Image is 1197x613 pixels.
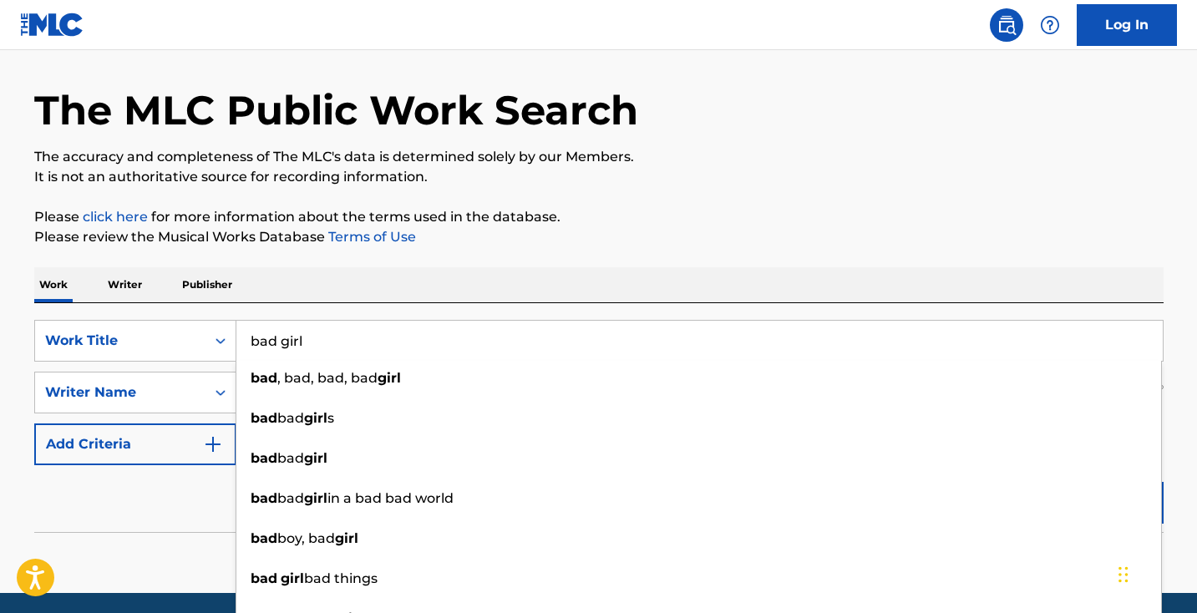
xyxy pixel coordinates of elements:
p: It is not an authoritative source for recording information. [34,167,1164,187]
img: 9d2ae6d4665cec9f34b9.svg [203,434,223,454]
strong: bad [251,410,277,426]
a: Log In [1077,4,1177,46]
strong: girl [304,490,327,506]
span: bad [277,410,304,426]
span: boy, bad [277,530,335,546]
div: Writer Name [45,382,195,403]
a: click here [83,209,148,225]
iframe: Chat Widget [1113,533,1197,613]
div: Help [1033,8,1067,42]
button: Add Criteria [34,423,236,465]
strong: girl [304,450,327,466]
p: The accuracy and completeness of The MLC's data is determined solely by our Members. [34,147,1164,167]
strong: girl [378,370,401,386]
strong: girl [304,410,327,426]
form: Search Form [34,320,1164,532]
div: Work Title [45,331,195,351]
img: help [1040,15,1060,35]
strong: girl [335,530,358,546]
img: search [997,15,1017,35]
strong: bad [251,530,277,546]
h1: The MLC Public Work Search [34,85,638,135]
strong: bad [251,370,277,386]
span: s [327,410,334,426]
img: MLC Logo [20,13,84,37]
a: Terms of Use [325,229,416,245]
span: in a bad bad world [327,490,454,506]
p: Publisher [177,267,237,302]
strong: bad [251,450,277,466]
p: Writer [103,267,147,302]
strong: bad [251,490,277,506]
strong: girl [281,570,304,586]
div: Drag [1118,550,1129,600]
p: Please for more information about the terms used in the database. [34,207,1164,227]
strong: bad [251,570,277,586]
p: Work [34,267,73,302]
span: bad [277,490,304,506]
span: bad things [304,570,378,586]
p: Please review the Musical Works Database [34,227,1164,247]
a: Public Search [990,8,1023,42]
span: , bad, bad, bad [277,370,378,386]
span: bad [277,450,304,466]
